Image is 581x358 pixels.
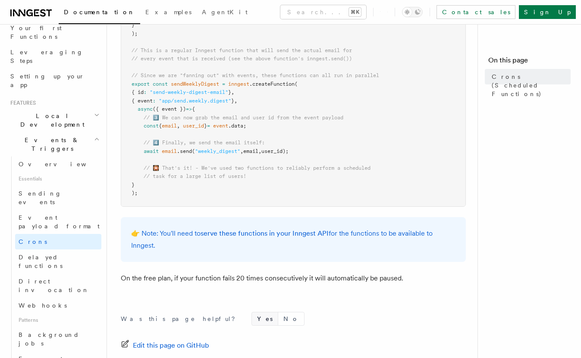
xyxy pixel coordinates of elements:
p: 👉 Note: You'll need to for the functions to be available to Inngest. [131,227,455,252]
a: Contact sales [437,5,515,19]
span: .data; [228,123,246,129]
span: } [204,123,207,129]
span: ); [132,190,138,196]
span: ({ event }) [153,106,186,112]
a: Your first Functions [7,20,101,44]
span: Local Development [7,112,94,129]
span: // 🎇 That's it! - We've used two functions to reliably perform a scheduled [144,165,371,171]
span: } [132,182,135,188]
button: Events & Triggers [7,132,101,156]
a: AgentKit [197,3,253,23]
span: : [153,98,156,104]
span: { id [132,89,144,95]
a: Edit this page on GitHub [121,339,209,352]
a: Examples [140,3,197,23]
span: "weekly_digest" [195,148,240,154]
span: // 3️⃣ We can now grab the email and user id from the event payload [144,115,343,121]
span: Patterns [15,313,101,327]
span: user_id); [261,148,289,154]
span: inngest [228,81,249,87]
span: Your first Functions [10,25,62,40]
span: user_id [183,123,204,129]
a: Setting up your app [7,68,101,93]
span: ( [192,148,195,154]
a: Sign Up [519,5,576,19]
span: = [207,123,210,129]
a: Crons (Scheduled Functions) [488,69,571,102]
a: Event payload format [15,210,101,234]
span: , [231,89,234,95]
span: } [132,22,135,28]
span: Webhooks [19,302,67,309]
span: // 4️⃣ Finally, we send the email itself: [144,140,265,146]
a: Crons [15,234,101,249]
p: Was this page helpful? [121,314,241,323]
span: Delayed functions [19,254,63,269]
span: email [162,148,177,154]
span: // every event that is received (see the above function's inngest.send()) [132,56,352,62]
a: Webhooks [15,298,101,313]
p: On the free plan, if your function fails 20 times consecutively it will automatically be paused. [121,272,466,284]
span: // Since we are "fanning out" with events, these functions can all run in parallel [132,72,379,78]
span: Essentials [15,172,101,186]
a: Delayed functions [15,249,101,274]
span: .send [177,148,192,154]
a: serve these functions in your Inngest API [201,229,329,237]
span: { [192,106,195,112]
a: Direct invocation [15,274,101,298]
button: Search...⌘K [280,5,366,19]
span: Event payload format [19,214,100,230]
span: export [132,81,150,87]
span: // This is a regular Inngest function that will send the actual email for [132,47,352,53]
span: Examples [145,9,192,16]
span: , [240,148,243,154]
span: Events & Triggers [7,136,94,153]
span: Documentation [64,9,135,16]
span: { event [132,98,153,104]
span: .createFunction [249,81,295,87]
span: const [153,81,168,87]
h4: On this page [488,55,571,69]
span: Crons (Scheduled Functions) [492,72,571,98]
button: No [278,312,304,325]
span: Direct invocation [19,278,89,293]
a: Sending events [15,186,101,210]
button: Toggle dark mode [402,7,423,17]
kbd: ⌘K [349,8,361,16]
span: ); [132,31,138,37]
a: Documentation [59,3,140,24]
span: // task for a large list of users! [144,173,246,179]
span: email [162,123,177,129]
span: ( [295,81,298,87]
span: sendWeeklyDigest [171,81,219,87]
span: } [231,98,234,104]
span: , [234,98,237,104]
span: { [159,123,162,129]
a: Background jobs [15,327,101,351]
span: email [243,148,258,154]
span: , [177,123,180,129]
span: AgentKit [202,9,248,16]
a: Overview [15,156,101,172]
button: Local Development [7,108,101,132]
span: => [186,106,192,112]
span: = [222,81,225,87]
button: Yes [252,312,278,325]
span: } [228,89,231,95]
span: async [138,106,153,112]
span: const [144,123,159,129]
span: : [144,89,147,95]
span: "app/send.weekly.digest" [159,98,231,104]
span: "send-weekly-digest-email" [150,89,228,95]
span: Background jobs [19,331,79,347]
span: event [213,123,228,129]
span: , [258,148,261,154]
span: await [144,148,159,154]
span: Edit this page on GitHub [133,339,209,352]
span: Leveraging Steps [10,49,83,64]
span: Sending events [19,190,62,205]
span: Overview [19,161,107,168]
span: Setting up your app [10,73,85,88]
a: Leveraging Steps [7,44,101,68]
span: Features [7,100,36,106]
